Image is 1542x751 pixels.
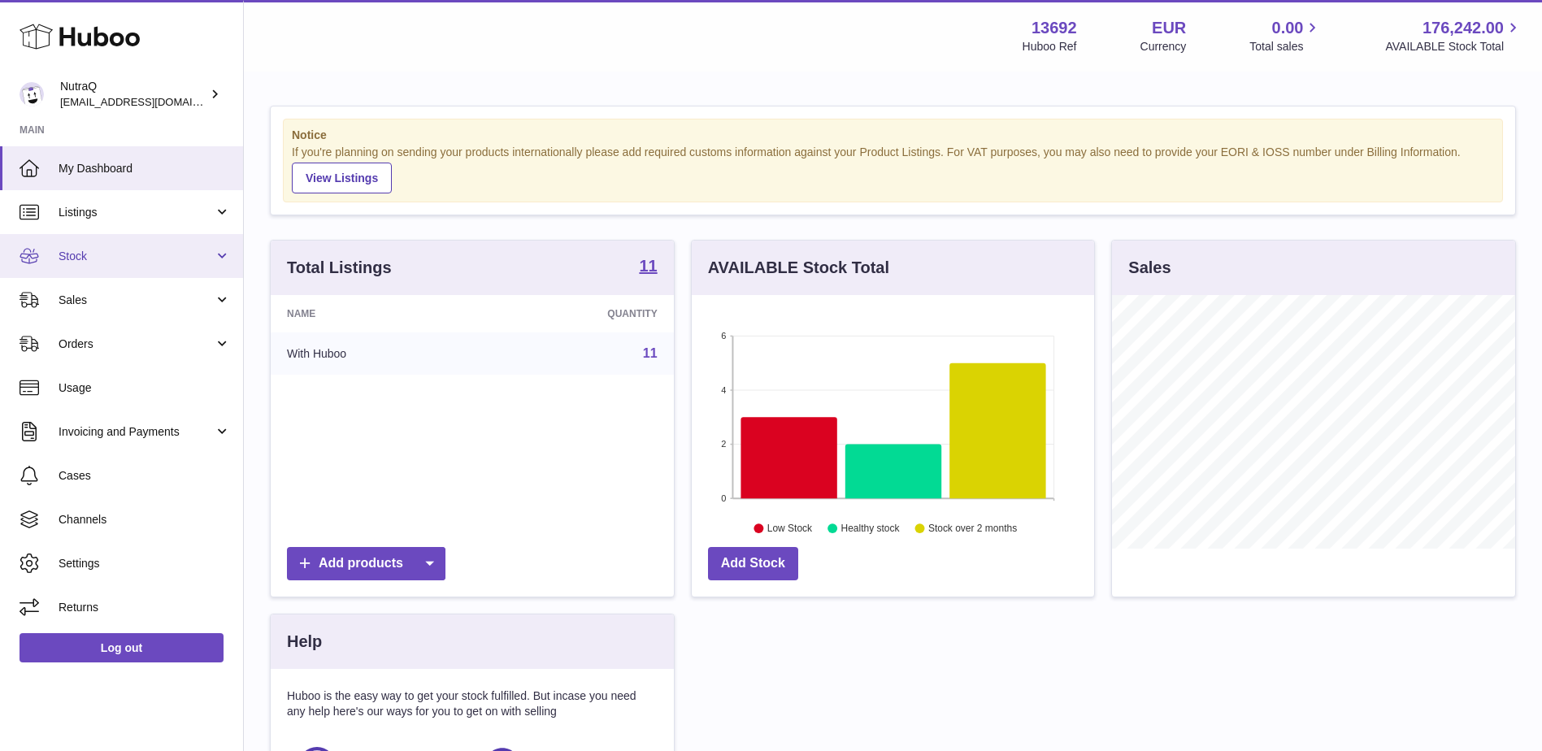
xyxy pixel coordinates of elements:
span: 176,242.00 [1423,17,1504,39]
td: With Huboo [271,332,483,375]
span: Sales [59,293,214,308]
strong: Notice [292,128,1494,143]
div: NutraQ [60,79,206,110]
a: Add products [287,547,445,580]
span: Stock [59,249,214,264]
text: Stock over 2 months [928,523,1017,534]
strong: 11 [639,258,657,274]
a: 0.00 Total sales [1249,17,1322,54]
a: 176,242.00 AVAILABLE Stock Total [1385,17,1522,54]
span: AVAILABLE Stock Total [1385,39,1522,54]
span: Returns [59,600,231,615]
div: Huboo Ref [1023,39,1077,54]
span: Invoicing and Payments [59,424,214,440]
text: 2 [721,439,726,449]
text: 6 [721,331,726,341]
th: Quantity [483,295,673,332]
a: Log out [20,633,224,662]
span: Settings [59,556,231,571]
div: Currency [1140,39,1187,54]
div: If you're planning on sending your products internationally please add required customs informati... [292,145,1494,193]
h3: Help [287,631,322,653]
th: Name [271,295,483,332]
span: Total sales [1249,39,1322,54]
img: log@nutraq.com [20,82,44,106]
text: 4 [721,385,726,395]
strong: 13692 [1032,17,1077,39]
span: [EMAIL_ADDRESS][DOMAIN_NAME] [60,95,239,108]
a: 11 [643,346,658,360]
a: View Listings [292,163,392,193]
p: Huboo is the easy way to get your stock fulfilled. But incase you need any help here's our ways f... [287,688,658,719]
a: 11 [639,258,657,277]
span: Orders [59,336,214,352]
h3: Total Listings [287,257,392,279]
span: 0.00 [1272,17,1304,39]
h3: Sales [1128,257,1171,279]
text: 0 [721,493,726,503]
span: Listings [59,205,214,220]
strong: EUR [1152,17,1186,39]
a: Add Stock [708,547,798,580]
span: My Dashboard [59,161,231,176]
span: Cases [59,468,231,484]
span: Channels [59,512,231,527]
span: Usage [59,380,231,396]
h3: AVAILABLE Stock Total [708,257,889,279]
text: Low Stock [767,523,813,534]
text: Healthy stock [840,523,900,534]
